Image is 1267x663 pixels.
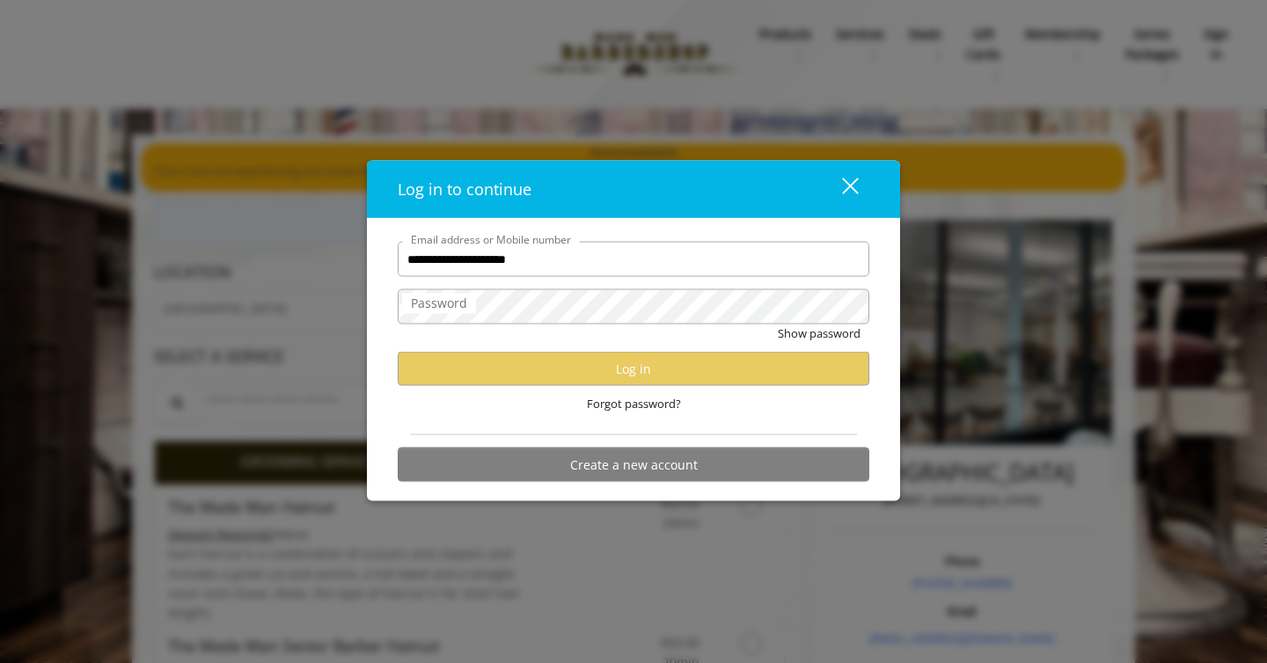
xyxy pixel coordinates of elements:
[398,352,869,386] button: Log in
[778,324,861,343] button: Show password
[402,294,476,313] label: Password
[809,171,869,208] button: close dialog
[398,242,869,277] input: Email address or Mobile number
[402,231,580,248] label: Email address or Mobile number
[398,289,869,324] input: Password
[822,176,857,202] div: close dialog
[398,178,531,200] span: Log in to continue
[587,395,681,413] span: Forgot password?
[398,448,869,482] button: Create a new account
